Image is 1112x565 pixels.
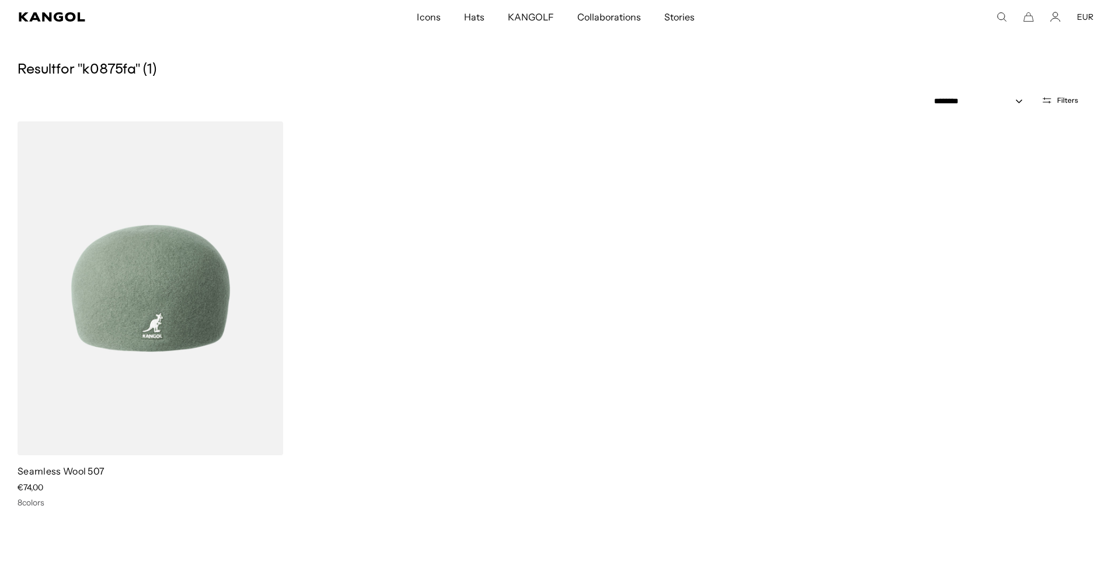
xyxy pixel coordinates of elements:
[18,482,43,493] span: €74,00
[1057,96,1078,104] span: Filters
[18,121,283,455] img: Seamless Wool 507
[1034,95,1085,106] button: Open filters
[18,61,1094,79] h5: Result for " k0875fa " ( 1 )
[929,95,1034,107] select: Sort by: Featured
[996,12,1007,22] summary: Search here
[18,497,283,508] div: 8 colors
[18,465,104,477] a: Seamless Wool 507
[1077,12,1093,22] button: EUR
[1050,12,1061,22] a: Account
[19,12,277,22] a: Kangol
[1023,12,1034,22] button: Cart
